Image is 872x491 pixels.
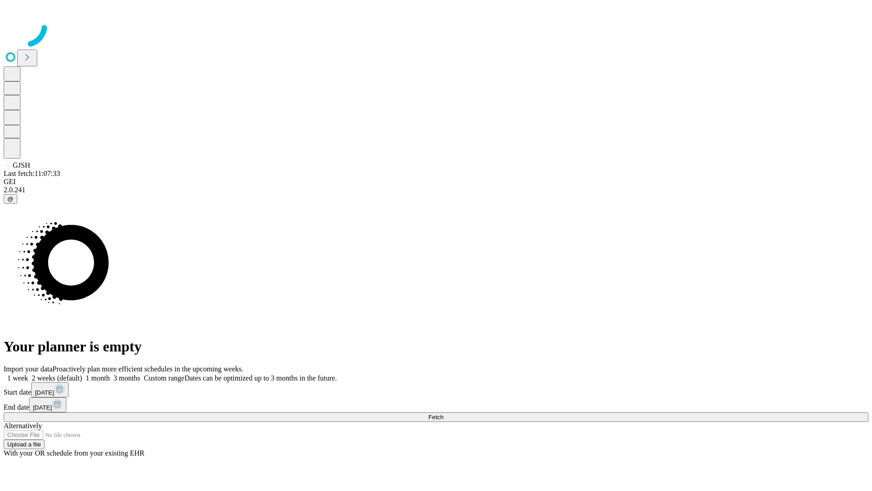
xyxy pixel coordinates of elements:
[114,374,140,382] span: 3 months
[32,374,82,382] span: 2 weeks (default)
[4,422,42,430] span: Alternatively
[31,382,69,397] button: [DATE]
[35,389,54,396] span: [DATE]
[13,161,30,169] span: GJSH
[86,374,110,382] span: 1 month
[4,178,868,186] div: GEI
[4,397,868,412] div: End date
[4,449,144,457] span: With your OR schedule from your existing EHR
[4,440,45,449] button: Upload a file
[4,338,868,355] h1: Your planner is empty
[7,195,14,202] span: @
[29,397,66,412] button: [DATE]
[184,374,337,382] span: Dates can be optimized up to 3 months in the future.
[4,365,53,373] span: Import your data
[4,194,17,204] button: @
[4,170,60,177] span: Last fetch: 11:07:33
[4,412,868,422] button: Fetch
[4,186,868,194] div: 2.0.241
[144,374,184,382] span: Custom range
[33,404,52,411] span: [DATE]
[53,365,243,373] span: Proactively plan more efficient schedules in the upcoming weeks.
[7,374,28,382] span: 1 week
[4,382,868,397] div: Start date
[428,414,443,421] span: Fetch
